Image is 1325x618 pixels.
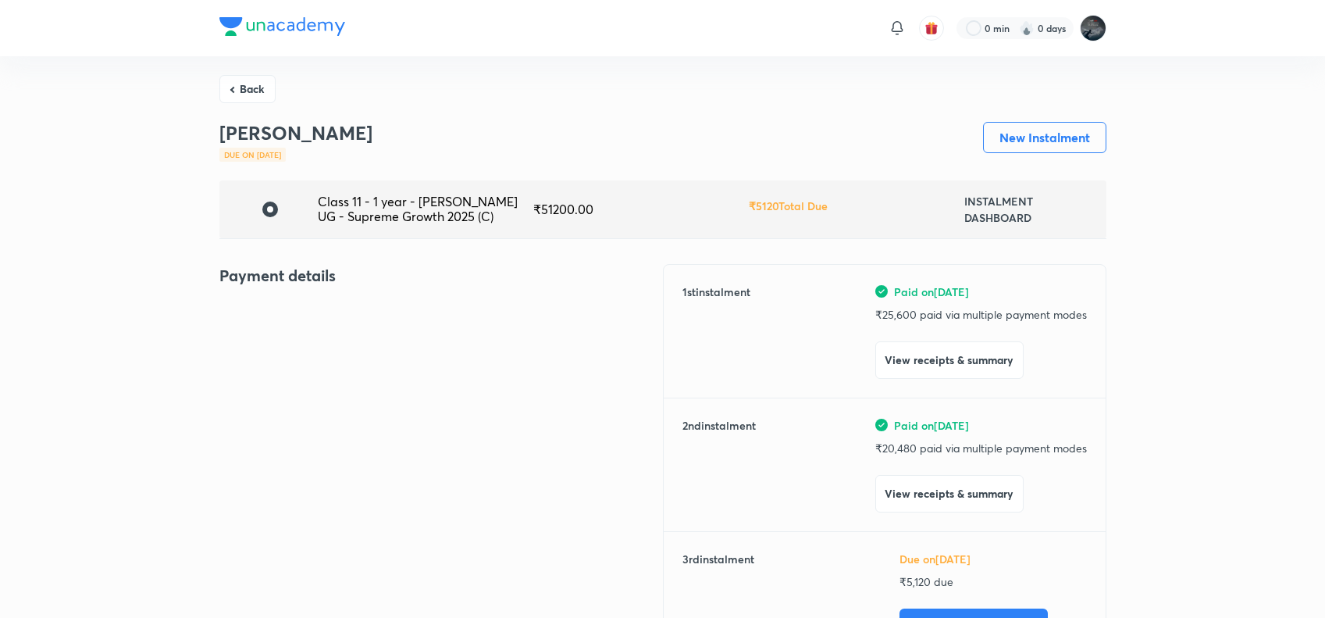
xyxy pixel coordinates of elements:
[219,148,286,162] div: Due on [DATE]
[924,21,939,35] img: avatar
[533,202,749,216] div: ₹ 51200.00
[894,417,969,434] span: Paid on [DATE]
[899,551,1087,567] h6: Due on [DATE]
[875,440,1087,456] p: ₹ 20,480 paid via multiple payment modes
[894,284,969,300] span: Paid on [DATE]
[875,306,1087,323] p: ₹ 25,600 paid via multiple payment modes
[749,198,828,214] h6: ₹ 5120 Total Due
[964,193,1094,226] h6: INSTALMENT DASHBOARD
[875,475,1024,513] button: View receipts & summary
[219,122,372,145] h3: [PERSON_NAME]
[983,122,1106,153] button: New Instalment
[1019,20,1035,36] img: streak
[899,573,1087,590] p: ₹ 5,120 due
[219,17,345,36] img: Company Logo
[875,419,888,431] img: green-tick
[219,264,663,288] h4: Payment details
[919,16,944,41] button: avatar
[219,75,276,103] button: Back
[682,417,756,513] h6: 2 nd instalment
[682,284,750,379] h6: 1 st instalment
[1080,15,1106,41] img: Subrahmanyam Mopidevi
[318,195,533,223] div: Class 11 - 1 year - [PERSON_NAME] UG - Supreme Growth 2025 (C)
[875,285,888,298] img: green-tick
[219,17,345,40] a: Company Logo
[875,341,1024,379] button: View receipts & summary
